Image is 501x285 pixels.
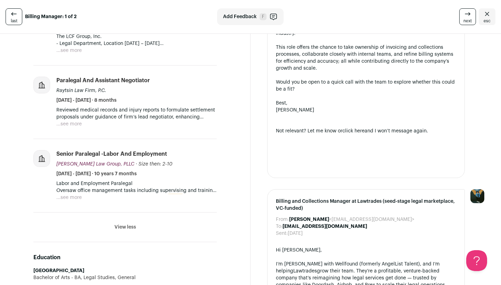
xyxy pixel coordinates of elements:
dd: [DATE] [288,230,303,237]
div: Senior Paralegal -Labor and Employment [56,150,167,158]
strong: [GEOGRAPHIC_DATA] [33,268,84,273]
dd: <[EMAIL_ADDRESS][DOMAIN_NAME]> [289,216,414,223]
mark: billing [168,194,183,201]
strong: Billing Manager: 1 of 2 [25,13,77,20]
button: ...see more [56,47,82,54]
div: Paralegal and Assistant Negotiator [56,77,150,84]
dt: From: [276,216,289,223]
span: Raytsin Law Firm, P.C. [56,88,106,93]
span: next [463,18,472,24]
div: Bachelor of Arts - BA, Legal Studies, General [33,274,217,281]
iframe: Help Scout Beacon - Open [466,250,487,271]
button: Add Feedback F [217,8,284,25]
div: Would you be open to a quick call with the team to explore whether this could be a fit? [276,79,456,93]
span: [DATE] - [DATE] · 8 months [56,97,117,104]
span: Add Feedback [223,13,257,20]
div: This role offers the chance to take ownership of invoicing and collections processes, collaborate... [276,44,456,72]
span: Billing and Collections Manager at Lawtrades (seed-stage legal marketplace, VC-funded) [276,198,456,212]
a: Close [479,8,495,25]
a: click here [342,129,365,133]
span: last [11,18,17,24]
b: [EMAIL_ADDRESS][DOMAIN_NAME] [283,224,367,229]
dt: Sent: [276,230,288,237]
span: [DATE] - [DATE] · 10 years 7 months [56,170,137,177]
img: company-logo-placeholder-414d4e2ec0e2ddebbe968bf319fdfe5acfe0c9b87f798d344e800bc9a89632a0.png [34,77,50,93]
a: next [459,8,476,25]
p: Labor and Employment Paralegal Oversaw office management tasks including supervising and training... [56,180,217,194]
img: company-logo-placeholder-414d4e2ec0e2ddebbe968bf319fdfe5acfe0c9b87f798d344e800bc9a89632a0.png [34,151,50,167]
div: Not relevant? Let me know or and I won’t message again. [276,128,456,134]
button: ...see more [56,121,82,128]
dt: To: [276,223,283,230]
button: ...see more [56,194,82,201]
span: esc [484,18,491,24]
div: Best, [276,100,456,107]
div: Hi [PERSON_NAME], [276,247,456,254]
b: [PERSON_NAME] [289,217,329,222]
p: The LCF Group, Inc. - Legal Department, Location [DATE] – [DATE] Legal Operations Manager Spearhe... [56,33,217,47]
h2: Education [33,253,217,262]
img: 12031951-medium_jpg [470,189,484,203]
a: last [6,8,22,25]
span: F [260,13,267,20]
span: · Size then: 2-10 [136,162,173,167]
button: View less [114,224,136,231]
span: [PERSON_NAME] Law Group, PLLC [56,162,134,167]
p: Reviewed medical records and injury reports to formulate settlement proposals under guidance of f... [56,107,217,121]
a: Lawtrades [293,269,317,274]
div: [PERSON_NAME] [276,107,456,114]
